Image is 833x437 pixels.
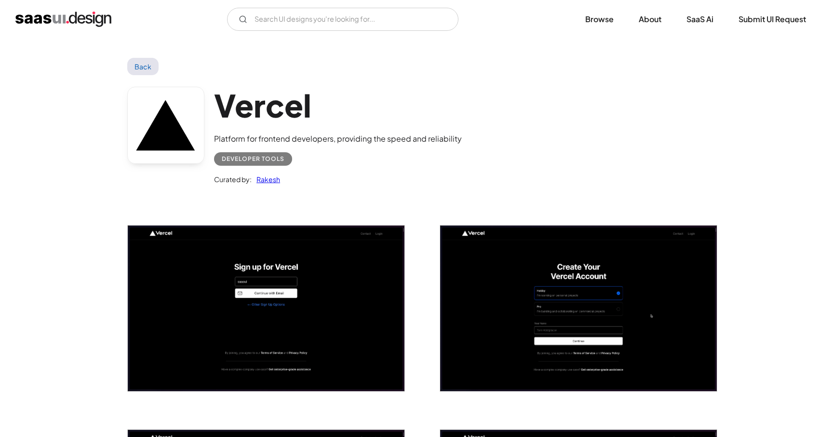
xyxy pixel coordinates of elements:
[127,58,159,75] a: Back
[128,225,404,391] img: 6448d315d9cba48b0ddb4ead_Vercel%20-%20Signup%20for%20Vercel.png
[227,8,458,31] form: Email Form
[574,9,625,30] a: Browse
[252,173,280,185] a: Rakesh
[440,225,717,391] a: open lightbox
[222,153,284,165] div: Developer tools
[227,8,458,31] input: Search UI designs you're looking for...
[675,9,725,30] a: SaaS Ai
[128,225,404,391] a: open lightbox
[214,173,252,185] div: Curated by:
[214,87,462,124] h1: Vercel
[214,133,462,145] div: Platform for frontend developers, providing the speed and reliability
[15,12,111,27] a: home
[727,9,818,30] a: Submit UI Request
[627,9,673,30] a: About
[440,225,717,391] img: 6448d315e16734e3fbd841ad_Vercel%20-%20Create%20Account.png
